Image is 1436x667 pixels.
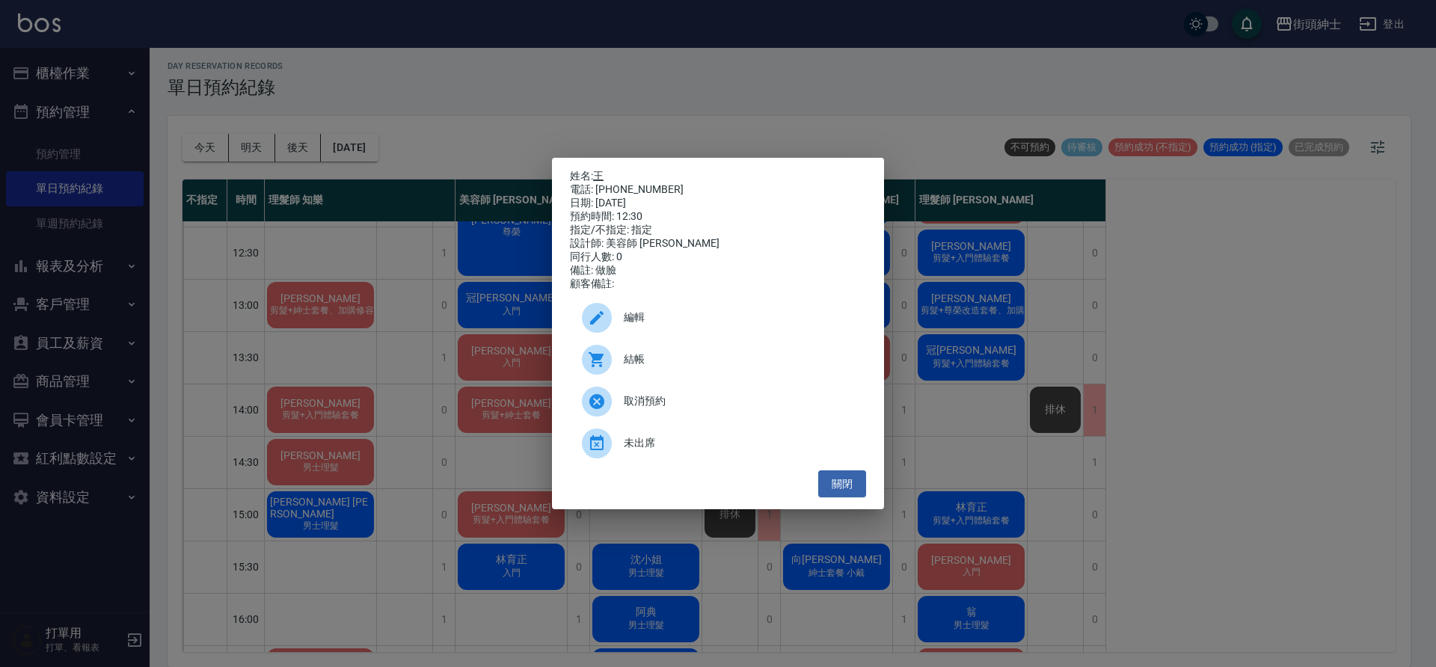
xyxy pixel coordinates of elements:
[818,470,866,498] button: 關閉
[624,351,854,367] span: 結帳
[570,297,866,339] div: 編輯
[570,237,866,250] div: 設計師: 美容師 [PERSON_NAME]
[624,435,854,451] span: 未出席
[570,264,866,277] div: 備註: 做臉
[570,250,866,264] div: 同行人數: 0
[570,339,866,381] a: 結帳
[593,170,604,182] a: 王
[570,277,866,291] div: 顧客備註:
[624,393,854,409] span: 取消預約
[570,210,866,224] div: 預約時間: 12:30
[570,170,866,183] p: 姓名:
[570,224,866,237] div: 指定/不指定: 指定
[570,422,866,464] div: 未出席
[570,381,866,422] div: 取消預約
[570,183,866,197] div: 電話: [PHONE_NUMBER]
[624,310,854,325] span: 編輯
[570,197,866,210] div: 日期: [DATE]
